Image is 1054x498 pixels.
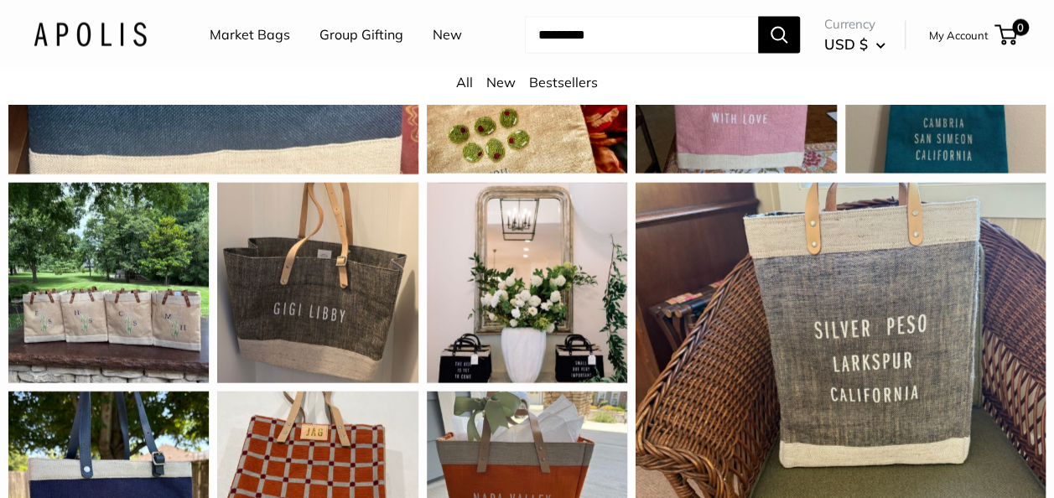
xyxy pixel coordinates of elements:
iframe: Sign Up via Text for Offers [13,434,179,485]
a: Bestsellers [529,74,598,91]
a: Market Bags [210,23,290,48]
button: Search [758,17,800,54]
a: 0 [996,25,1017,45]
input: Search... [525,17,758,54]
button: USD $ [824,31,885,58]
span: 0 [1012,19,1029,36]
a: My Account [929,25,989,45]
a: New [486,74,516,91]
a: Group Gifting [319,23,403,48]
img: Apolis [34,23,147,47]
span: USD $ [824,35,868,53]
span: Currency [824,13,885,36]
a: New [433,23,462,48]
a: All [456,74,473,91]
